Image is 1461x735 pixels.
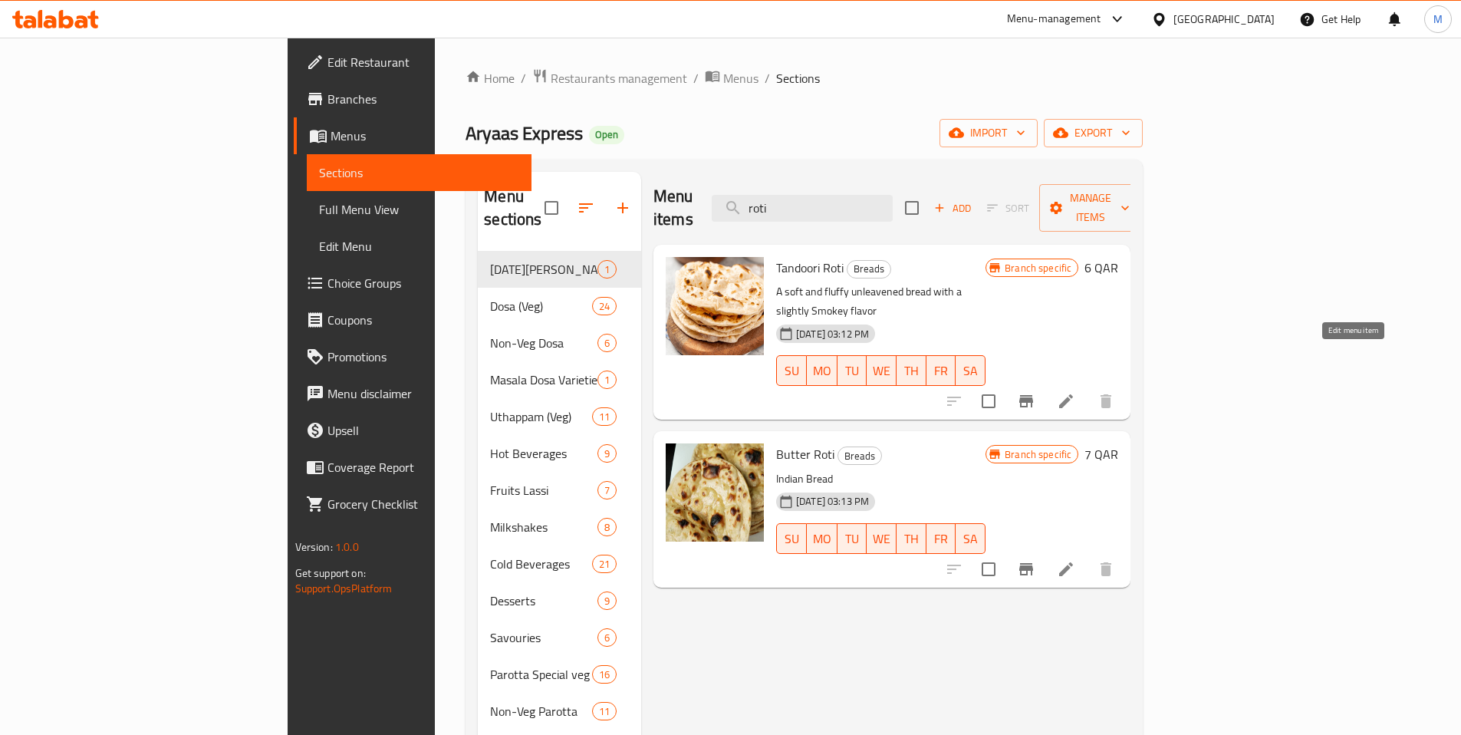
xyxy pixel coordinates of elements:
h6: 7 QAR [1084,443,1118,465]
a: Edit menu item [1057,560,1075,578]
button: Add [928,196,977,220]
a: Branches [294,81,531,117]
span: 24 [593,299,616,314]
div: Savouries [490,628,597,647]
div: Desserts [490,592,597,610]
p: Indian Bread [776,470,986,489]
span: 9 [598,447,616,461]
div: items [597,371,617,389]
div: Desserts9 [478,582,641,619]
span: Full Menu View [319,200,519,219]
a: Menus [705,68,758,88]
span: 8 [598,520,616,535]
span: Branches [327,90,519,108]
span: WE [873,360,890,382]
div: items [597,481,617,499]
button: SU [776,523,807,554]
button: Branch-specific-item [1008,383,1045,420]
span: 6 [598,631,616,645]
span: Dosa (Veg) [490,297,591,315]
span: TH [903,528,920,550]
button: delete [1088,383,1124,420]
button: FR [926,523,956,554]
button: Branch-specific-item [1008,551,1045,588]
span: M [1433,11,1443,28]
span: Breads [847,260,890,278]
span: Upsell [327,421,519,440]
a: Upsell [294,412,531,449]
button: Add section [604,190,641,226]
button: SA [956,355,986,386]
span: WE [873,528,890,550]
div: items [592,555,617,573]
span: 7 [598,483,616,498]
button: WE [867,355,897,386]
div: items [597,518,617,536]
div: Non-Veg Parotta11 [478,693,641,730]
span: Grocery Checklist [327,495,519,513]
a: Promotions [294,338,531,375]
li: / [765,69,770,87]
span: 6 [598,336,616,351]
span: Add item [928,196,977,220]
button: TH [897,523,926,554]
span: Promotions [327,348,519,366]
div: Milkshakes [490,518,597,536]
li: / [693,69,699,87]
span: Breads [838,447,881,465]
img: Tandoori Roti [666,257,764,355]
span: 1 [598,262,616,277]
span: 11 [593,704,616,719]
div: items [592,407,617,426]
span: export [1056,124,1130,143]
span: Non-Veg Parotta [490,702,591,720]
span: SU [783,360,801,382]
a: Edit Restaurant [294,44,531,81]
span: 16 [593,667,616,682]
span: Select section first [977,196,1039,220]
span: Butter Roti [776,443,834,466]
div: Fruits Lassi7 [478,472,641,509]
button: TH [897,355,926,386]
span: FR [933,528,950,550]
a: Sections [307,154,531,191]
span: Select section [896,192,928,224]
span: Open [589,128,624,141]
div: items [597,444,617,463]
span: Sort sections [568,190,604,226]
span: Sections [319,163,519,182]
span: TU [844,528,861,550]
span: Coverage Report [327,458,519,476]
button: MO [807,355,837,386]
span: 11 [593,410,616,424]
div: Breads [847,260,891,279]
button: TU [837,523,867,554]
h2: Menu items [653,185,693,231]
span: FR [933,360,950,382]
span: Select all sections [535,192,568,224]
div: Non-Veg Dosa6 [478,325,641,361]
span: Parotta Special veg [490,665,591,684]
span: Masala Dosa Varieties [490,371,597,389]
a: Coupons [294,302,531,338]
span: 21 [593,557,616,572]
div: Cold Beverages21 [478,545,641,582]
a: Coverage Report [294,449,531,486]
span: TU [844,360,861,382]
div: Dosa (Veg)24 [478,288,641,325]
span: Fruits Lassi [490,481,597,499]
span: Uthappam (Veg) [490,407,591,426]
div: Non-Veg Dosa [490,334,597,352]
div: Uthappam (Veg)11 [478,398,641,435]
div: items [597,628,617,647]
button: MO [807,523,837,554]
button: FR [926,355,956,386]
span: [DATE] 03:12 PM [790,327,875,341]
div: Milkshakes8 [478,509,641,545]
span: Sections [776,69,820,87]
